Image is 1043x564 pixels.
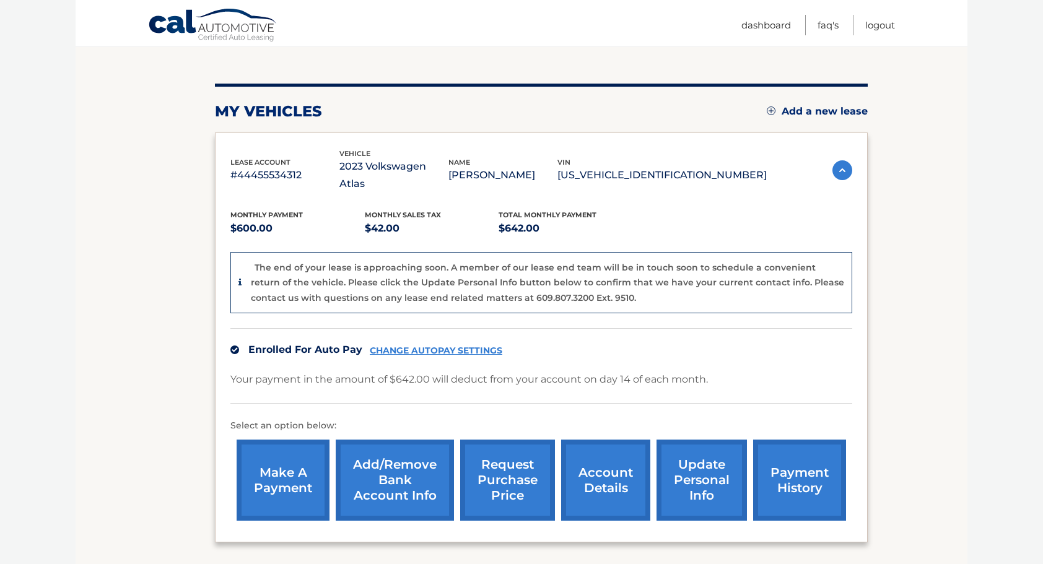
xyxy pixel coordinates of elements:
[448,167,557,184] p: [PERSON_NAME]
[657,440,747,521] a: update personal info
[818,15,839,35] a: FAQ's
[251,262,844,303] p: The end of your lease is approaching soon. A member of our lease end team will be in touch soon t...
[499,220,633,237] p: $642.00
[248,344,362,355] span: Enrolled For Auto Pay
[499,210,596,219] span: Total Monthly Payment
[230,220,365,237] p: $600.00
[230,419,852,433] p: Select an option below:
[230,371,708,388] p: Your payment in the amount of $642.00 will deduct from your account on day 14 of each month.
[767,106,775,115] img: add.svg
[230,167,339,184] p: #44455534312
[370,345,502,356] a: CHANGE AUTOPAY SETTINGS
[557,167,767,184] p: [US_VEHICLE_IDENTIFICATION_NUMBER]
[741,15,791,35] a: Dashboard
[230,210,303,219] span: Monthly Payment
[230,345,239,354] img: check.svg
[767,105,868,118] a: Add a new lease
[230,158,290,167] span: lease account
[339,158,448,193] p: 2023 Volkswagen Atlas
[365,220,499,237] p: $42.00
[215,102,322,121] h2: my vehicles
[237,440,329,521] a: make a payment
[339,149,370,158] span: vehicle
[148,8,278,44] a: Cal Automotive
[753,440,846,521] a: payment history
[448,158,470,167] span: name
[336,440,454,521] a: Add/Remove bank account info
[460,440,555,521] a: request purchase price
[557,158,570,167] span: vin
[832,160,852,180] img: accordion-active.svg
[365,210,441,219] span: Monthly sales Tax
[561,440,650,521] a: account details
[865,15,895,35] a: Logout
